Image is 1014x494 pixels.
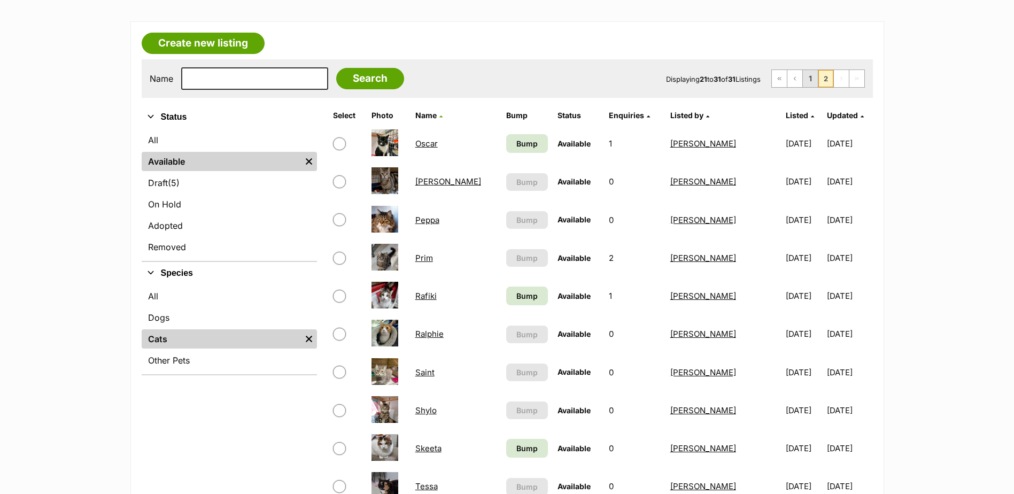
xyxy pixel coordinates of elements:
a: Dogs [142,308,317,327]
td: [DATE] [781,277,826,314]
a: Updated [827,111,864,120]
td: [DATE] [781,163,826,200]
span: Listed [786,111,808,120]
a: [PERSON_NAME] [415,176,481,187]
a: Bump [506,439,548,458]
span: (5) [168,176,180,189]
a: [PERSON_NAME] [670,405,736,415]
span: Available [558,444,591,453]
td: 2 [605,240,664,276]
td: 0 [605,163,664,200]
span: Available [558,139,591,148]
a: Oscar [415,138,438,149]
span: Bump [516,176,538,188]
a: Shylo [415,405,437,415]
a: Previous page [787,70,802,87]
td: 0 [605,430,664,467]
span: Available [558,215,591,224]
span: Page 2 [818,70,833,87]
button: Bump [506,249,548,267]
a: Name [415,111,443,120]
td: [DATE] [827,202,871,238]
td: 1 [605,277,664,314]
a: [PERSON_NAME] [670,253,736,263]
td: [DATE] [827,277,871,314]
a: Saint [415,367,435,377]
a: [PERSON_NAME] [670,138,736,149]
td: [DATE] [827,315,871,352]
a: Draft [142,173,317,192]
button: Bump [506,211,548,229]
td: [DATE] [781,430,826,467]
span: Available [558,482,591,491]
a: [PERSON_NAME] [670,443,736,453]
td: 0 [605,202,664,238]
a: Removed [142,237,317,257]
a: Bump [506,287,548,305]
th: Select [329,107,366,124]
strong: 21 [700,75,707,83]
button: Bump [506,402,548,419]
td: 1 [605,125,664,162]
a: Listed [786,111,814,120]
label: Name [150,74,173,83]
button: Status [142,110,317,124]
td: 0 [605,315,664,352]
button: Species [142,266,317,280]
span: Available [558,291,591,300]
a: [PERSON_NAME] [670,367,736,377]
td: [DATE] [781,354,826,391]
span: Bump [516,138,538,149]
a: Page 1 [803,70,818,87]
span: Bump [516,443,538,454]
span: Last page [849,70,864,87]
span: Name [415,111,437,120]
span: Available [558,329,591,338]
td: 0 [605,392,664,429]
a: Other Pets [142,351,317,370]
a: All [142,130,317,150]
a: Skeeta [415,443,442,453]
th: Photo [367,107,410,124]
a: Cats [142,329,301,349]
td: [DATE] [781,125,826,162]
nav: Pagination [771,70,865,88]
div: Status [142,128,317,261]
button: Bump [506,173,548,191]
span: Bump [516,481,538,492]
a: Remove filter [301,152,317,171]
td: [DATE] [827,240,871,276]
a: [PERSON_NAME] [670,329,736,339]
td: [DATE] [827,354,871,391]
a: On Hold [142,195,317,214]
a: [PERSON_NAME] [670,481,736,491]
a: First page [772,70,787,87]
a: Adopted [142,216,317,235]
span: Available [558,253,591,263]
span: Available [558,177,591,186]
input: Search [336,68,404,89]
a: Create new listing [142,33,265,54]
strong: 31 [728,75,736,83]
span: Bump [516,405,538,416]
th: Bump [502,107,552,124]
a: Enquiries [609,111,650,120]
a: Rafiki [415,291,437,301]
td: [DATE] [827,163,871,200]
th: Status [553,107,603,124]
td: [DATE] [781,240,826,276]
a: Peppa [415,215,439,225]
a: Remove filter [301,329,317,349]
td: [DATE] [781,392,826,429]
button: Bump [506,364,548,381]
span: translation missing: en.admin.listings.index.attributes.enquiries [609,111,644,120]
td: [DATE] [781,315,826,352]
div: Species [142,284,317,374]
span: Bump [516,290,538,302]
span: Bump [516,214,538,226]
strong: 31 [714,75,721,83]
a: [PERSON_NAME] [670,291,736,301]
a: Prim [415,253,433,263]
span: Bump [516,252,538,264]
span: Next page [834,70,849,87]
